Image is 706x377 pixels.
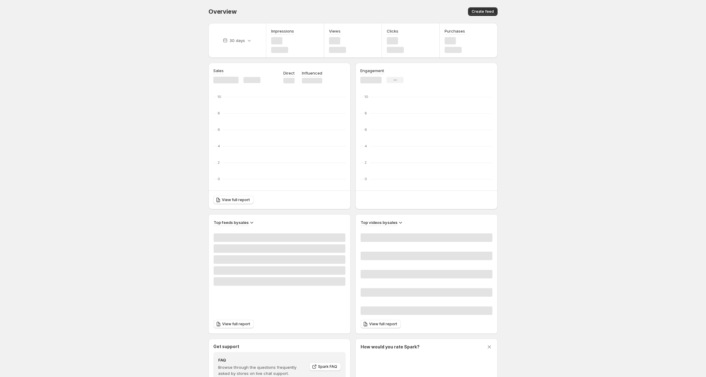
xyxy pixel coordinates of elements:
[213,344,239,350] h3: Get support
[214,320,254,328] a: View full report
[318,364,337,369] span: Spark FAQ
[213,196,253,204] a: View full report
[218,95,221,99] text: 10
[218,144,220,148] text: 4
[218,111,220,115] text: 8
[283,70,295,76] p: Direct
[222,322,250,326] span: View full report
[468,7,498,16] button: Create feed
[302,70,322,76] p: Influenced
[218,364,305,376] p: Browse through the questions frequently asked by stores on live chat support.
[218,357,305,363] h4: FAQ
[365,127,367,132] text: 6
[229,37,245,44] p: 30 days
[271,28,294,34] h3: Impressions
[218,160,220,165] text: 2
[365,144,367,148] text: 4
[218,177,220,181] text: 0
[222,197,250,202] span: View full report
[208,8,236,15] span: Overview
[472,9,494,14] span: Create feed
[369,322,397,326] span: View full report
[387,28,398,34] h3: Clicks
[365,177,367,181] text: 0
[213,68,224,74] h3: Sales
[361,219,397,225] h3: Top videos by sales
[365,160,367,165] text: 2
[361,344,420,350] h3: How would you rate Spark?
[329,28,341,34] h3: Views
[365,111,367,115] text: 8
[361,320,401,328] a: View full report
[445,28,465,34] h3: Purchases
[214,219,249,225] h3: Top feeds by sales
[365,95,368,99] text: 10
[218,127,220,132] text: 6
[309,362,341,371] a: Spark FAQ
[360,68,384,74] h3: Engagement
